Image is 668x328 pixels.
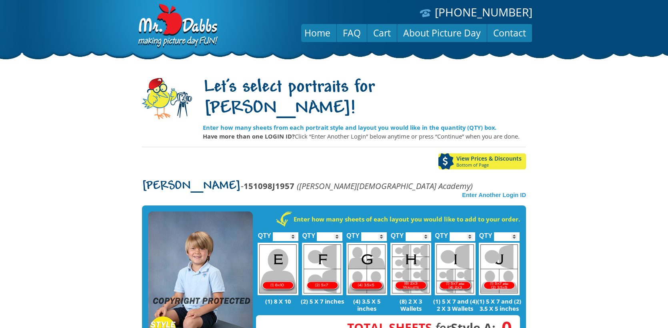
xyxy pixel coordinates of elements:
p: - [142,181,473,191]
p: (1) 5 X 7 and (2) 3.5 X 5 inches [477,298,522,312]
p: (1) 8 X 10 [256,298,300,305]
label: QTY [346,223,360,243]
p: (8) 2 X 3 Wallets [389,298,433,312]
a: About Picture Day [397,23,487,42]
a: Enter Another Login ID [462,192,526,198]
span: [PERSON_NAME] [142,180,241,193]
label: QTY [479,223,492,243]
strong: 151098J1957 [244,180,294,191]
img: F [302,243,343,295]
img: camera-mascot [142,78,192,119]
a: Home [298,23,336,42]
strong: Have more than one LOGIN ID? [203,132,295,140]
p: (2) 5 X 7 inches [300,298,345,305]
label: QTY [391,223,404,243]
h1: Let's select portraits for [PERSON_NAME]! [203,77,526,120]
a: [PHONE_NUMBER] [435,4,532,20]
img: I [435,243,476,295]
a: Contact [487,23,532,42]
a: Cart [367,23,397,42]
p: (4) 3.5 X 5 inches [344,298,389,312]
p: (1) 5 X 7 and (4) 2 X 3 Wallets [433,298,477,312]
strong: Enter how many sheets of each layout you would like to add to your order. [294,215,520,223]
a: View Prices & DiscountsBottom of Page [438,153,526,169]
label: QTY [435,223,448,243]
em: ([PERSON_NAME][DEMOGRAPHIC_DATA] Academy) [297,180,473,191]
span: Bottom of Page [456,163,526,167]
strong: Enter how many sheets from each portrait style and layout you would like in the quantity (QTY) box. [203,123,496,131]
img: G [346,243,387,295]
label: QTY [302,223,315,243]
img: Dabbs Company [136,4,219,49]
a: FAQ [337,23,367,42]
p: Click “Enter Another Login” below anytime or press “Continue” when you are done. [203,132,526,141]
img: H [390,243,431,295]
img: J [479,243,520,295]
label: QTY [258,223,271,243]
img: E [258,243,298,295]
